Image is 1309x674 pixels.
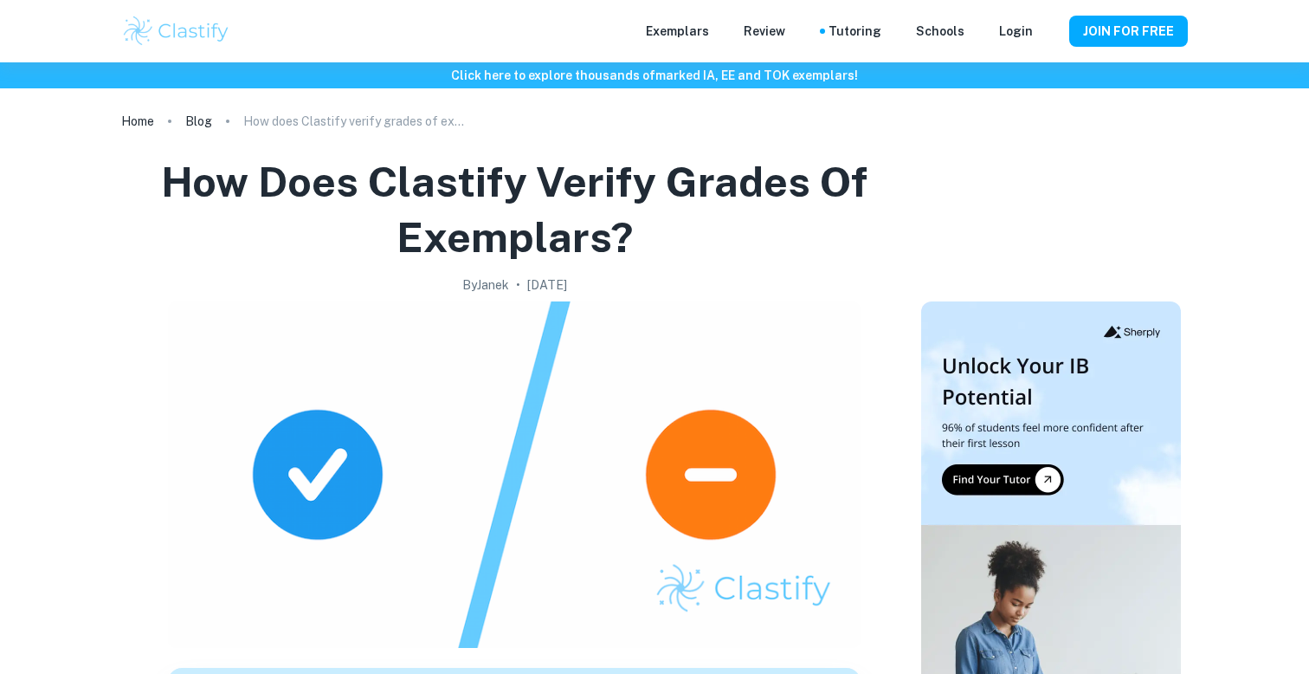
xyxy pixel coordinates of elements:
[744,22,785,41] p: Review
[121,109,154,133] a: Home
[185,109,212,133] a: Blog
[128,154,900,265] h1: How does Clastify verify grades of exemplars?
[121,14,231,49] img: Clastify logo
[516,275,520,295] p: •
[462,275,509,295] h2: By Janek
[243,112,468,131] p: How does Clastify verify grades of exemplars?
[1069,16,1188,47] button: JOIN FOR FREE
[916,22,964,41] a: Schools
[168,301,861,648] img: How does Clastify verify grades of exemplars? cover image
[999,22,1033,41] a: Login
[829,22,881,41] a: Tutoring
[3,66,1306,85] h6: Click here to explore thousands of marked IA, EE and TOK exemplars !
[646,22,709,41] p: Exemplars
[1047,27,1055,36] button: Help and Feedback
[527,275,567,295] h2: [DATE]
